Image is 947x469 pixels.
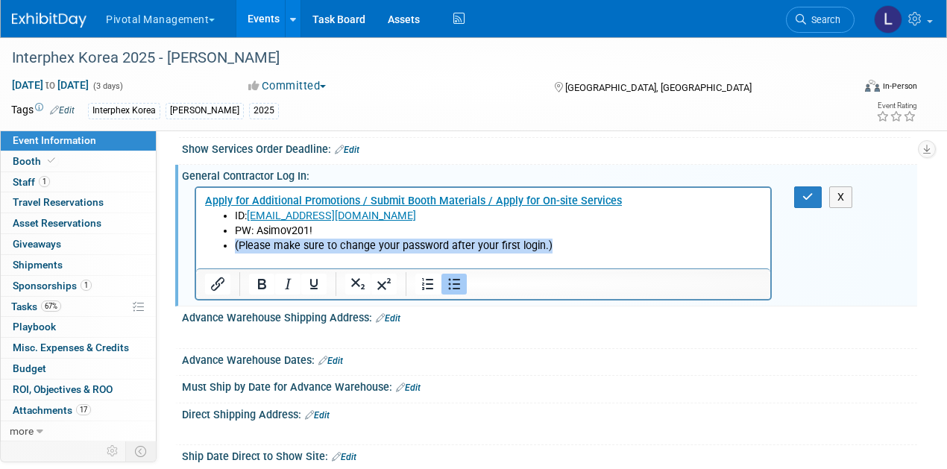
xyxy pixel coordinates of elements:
[13,196,104,208] span: Travel Reservations
[126,441,157,461] td: Toggle Event Tabs
[1,130,156,151] a: Event Information
[13,217,101,229] span: Asset Reservations
[1,151,156,171] a: Booth
[1,317,156,337] a: Playbook
[13,259,63,271] span: Shipments
[100,441,126,461] td: Personalize Event Tab Strip
[335,145,359,155] a: Edit
[205,274,230,295] button: Insert/edit link
[882,81,917,92] div: In-Person
[182,306,917,326] div: Advance Warehouse Shipping Address:
[88,103,160,119] div: Interphex Korea
[243,78,332,94] button: Committed
[829,186,853,208] button: X
[9,81,357,94] b: Exhibitor Hub Access Guide (Page 15~ of the manual) (online presence)
[1,213,156,233] a: Asset Reservations
[166,103,244,119] div: [PERSON_NAME]
[1,234,156,254] a: Giveaways
[13,155,58,167] span: Booth
[7,45,840,72] div: Interphex Korea 2025 - [PERSON_NAME]
[13,176,50,188] span: Staff
[182,376,917,395] div: Must Ship by Date for Advance Warehouse:
[806,14,840,25] span: Search
[1,172,156,192] a: Staff1
[371,274,397,295] button: Superscript
[318,356,343,366] a: Edit
[9,6,566,186] p: User: [EMAIL_ADDRESS][DOMAIN_NAME] PW: Asimov201! The “Exhibitor Hub” is the essential platform f...
[81,280,92,291] span: 1
[441,274,467,295] button: Bullet list
[874,5,902,34] img: Leslie Pelton
[13,321,56,333] span: Playbook
[275,274,301,295] button: Italic
[785,78,918,100] div: Event Format
[1,255,156,275] a: Shipments
[13,238,61,250] span: Giveaways
[11,78,89,92] span: [DATE] [DATE]
[345,274,371,295] button: Subscript
[876,102,916,110] div: Event Rating
[249,103,279,119] div: 2025
[92,81,123,91] span: (3 days)
[415,274,441,295] button: Numbered list
[1,276,156,296] a: Sponsorships1
[9,96,211,109] a: [Link] [BIX 2025] Exhibitor Hub User Guide
[1,297,156,317] a: Tasks67%
[1,359,156,379] a: Budget
[182,138,917,157] div: Show Services Order Deadline:
[182,165,917,183] div: General Contractor Log In:
[1,192,156,213] a: Travel Reservations
[43,79,57,91] span: to
[1,400,156,421] a: Attachments17
[41,300,61,312] span: 67%
[182,349,917,368] div: Advance Warehouse Dates:
[13,134,96,146] span: Event Information
[104,157,209,169] a: [Exhibitor Hub (Click)]
[8,6,567,186] body: Rich Text Area. Press ALT-0 for help.
[1,380,156,400] a: ROI, Objectives & ROO
[786,7,855,33] a: Search
[865,80,880,92] img: Format-Inperson.png
[305,410,330,421] a: Edit
[11,102,75,119] td: Tags
[48,157,55,165] i: Booth reservation complete
[182,445,917,465] div: Ship Date Direct to Show Site:
[11,300,61,312] span: Tasks
[332,452,356,462] a: Edit
[1,421,156,441] a: more
[182,403,917,423] div: Direct Shipping Address:
[301,274,327,295] button: Underline
[1,338,156,358] a: Misc. Expenses & Credits
[249,274,274,295] button: Bold
[196,188,770,268] iframe: Rich Text Area
[39,176,50,187] span: 1
[9,7,205,19] a: [PERSON_NAME] Exhibition Exhibitor Hub
[76,404,91,415] span: 17
[565,82,752,93] span: [GEOGRAPHIC_DATA], [GEOGRAPHIC_DATA]
[13,404,91,416] span: Attachments
[13,341,129,353] span: Misc. Expenses & Credits
[376,313,400,324] a: Edit
[12,13,86,28] img: ExhibitDay
[13,280,92,292] span: Sponsorships
[13,362,46,374] span: Budget
[396,383,421,393] a: Edit
[13,383,113,395] span: ROI, Objectives & ROO
[50,105,75,116] a: Edit
[10,425,34,437] span: more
